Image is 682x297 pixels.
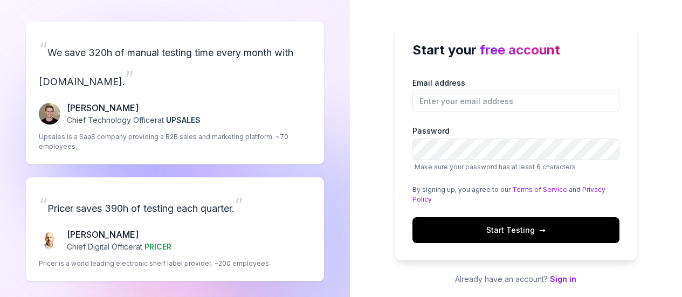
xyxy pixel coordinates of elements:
[39,132,311,151] p: Upsales is a SaaS company providing a B2B sales and marketing platform. ~70 employees.
[39,37,47,61] span: “
[480,42,560,58] span: free account
[235,193,243,217] span: ”
[39,34,311,93] p: We save 320h of manual testing time every month with [DOMAIN_NAME].
[539,224,546,236] span: →
[412,185,605,203] a: Privacy Policy
[39,190,311,219] p: Pricer saves 390h of testing each quarter.
[166,115,201,125] span: UPSALES
[415,163,576,171] span: Make sure your password has at least 6 characters
[550,274,576,284] a: Sign in
[26,177,324,281] a: “Pricer saves 390h of testing each quarter.”Chris Chalkitis[PERSON_NAME]Chief Digital Officerat P...
[39,259,271,268] p: Pricer is a world leading electronic shelf label provider. ~200 employees.
[67,114,201,126] p: Chief Technology Officer at
[144,242,171,251] span: PRICER
[26,22,324,164] a: “We save 320h of manual testing time every month with [DOMAIN_NAME].”Fredrik Seidl[PERSON_NAME]Ch...
[395,273,637,285] p: Already have an account?
[412,185,619,204] div: By signing up, you agree to our and
[39,193,47,217] span: “
[512,185,567,194] a: Terms of Service
[412,91,619,112] input: Email address
[67,101,201,114] p: [PERSON_NAME]
[412,139,619,160] input: PasswordMake sure your password has at least 6 characters
[67,228,171,241] p: [PERSON_NAME]
[412,77,619,112] label: Email address
[125,66,134,90] span: ”
[67,241,171,252] p: Chief Digital Officer at
[486,224,546,236] span: Start Testing
[39,230,60,251] img: Chris Chalkitis
[412,217,619,243] button: Start Testing→
[412,125,619,172] label: Password
[412,40,619,60] h2: Start your
[39,103,60,125] img: Fredrik Seidl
